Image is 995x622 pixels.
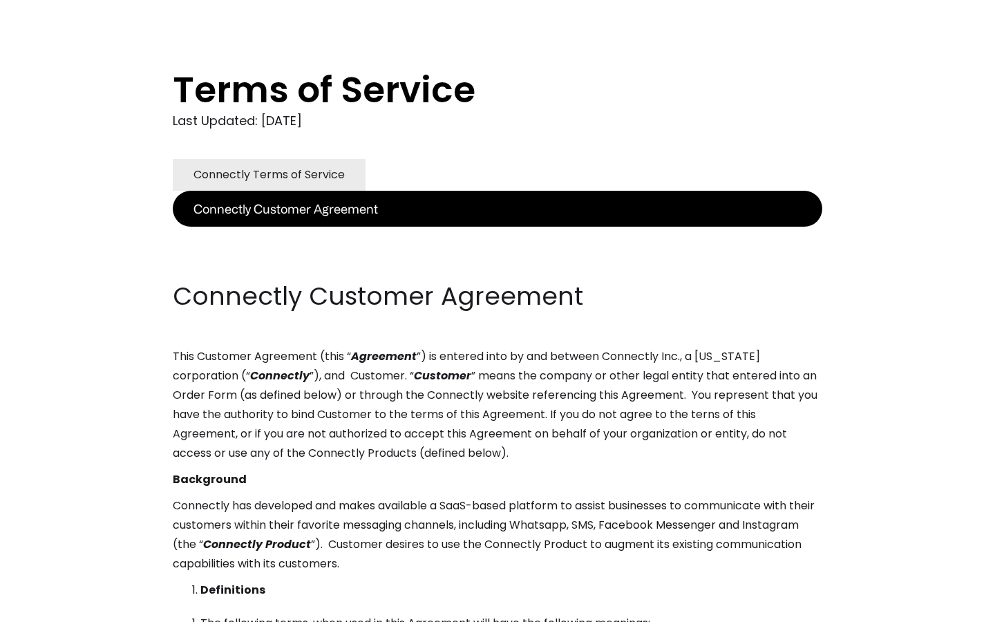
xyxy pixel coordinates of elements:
[203,536,311,552] em: Connectly Product
[173,496,822,574] p: Connectly has developed and makes available a SaaS-based platform to assist businesses to communi...
[28,598,83,617] ul: Language list
[173,111,822,131] div: Last Updated: [DATE]
[173,471,247,487] strong: Background
[173,227,822,246] p: ‍
[200,582,265,598] strong: Definitions
[14,596,83,617] aside: Language selected: English
[173,253,822,272] p: ‍
[193,165,345,185] div: Connectly Terms of Service
[351,348,417,364] em: Agreement
[173,279,822,314] h2: Connectly Customer Agreement
[173,347,822,463] p: This Customer Agreement (this “ ”) is entered into by and between Connectly Inc., a [US_STATE] co...
[193,199,378,218] div: Connectly Customer Agreement
[250,368,310,384] em: Connectly
[414,368,471,384] em: Customer
[173,69,767,111] h1: Terms of Service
